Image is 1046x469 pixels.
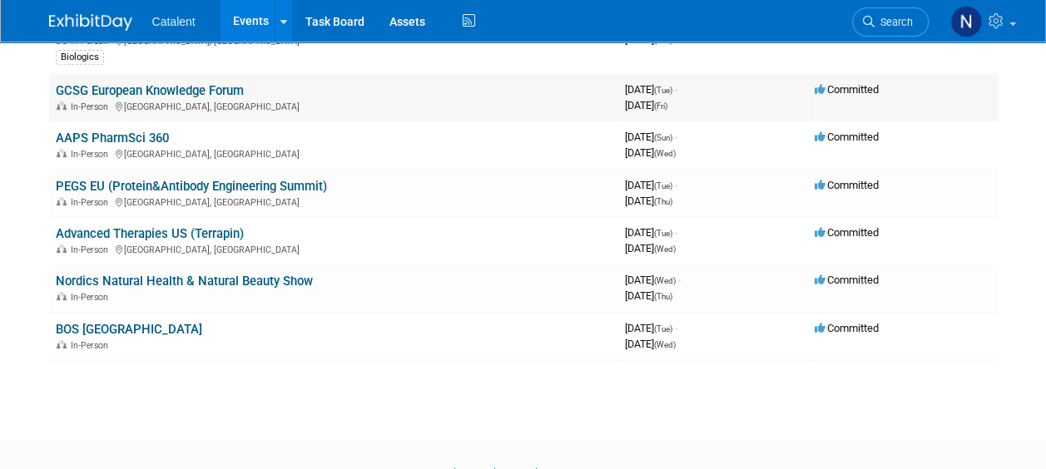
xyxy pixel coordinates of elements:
[625,83,677,96] span: [DATE]
[654,101,667,111] span: (Fri)
[57,292,67,300] img: In-Person Event
[57,340,67,348] img: In-Person Event
[675,226,677,239] span: -
[654,229,672,238] span: (Tue)
[56,195,612,208] div: [GEOGRAPHIC_DATA], [GEOGRAPHIC_DATA]
[815,83,879,96] span: Committed
[71,340,113,351] span: In-Person
[57,197,67,205] img: In-Person Event
[654,133,672,142] span: (Sun)
[57,149,67,157] img: In-Person Event
[675,83,677,96] span: -
[625,99,667,111] span: [DATE]
[654,292,672,301] span: (Thu)
[56,179,327,194] a: PEGS EU (Protein&Antibody Engineering Summit)
[625,226,677,239] span: [DATE]
[625,242,676,254] span: [DATE]
[815,226,879,239] span: Committed
[625,131,677,143] span: [DATE]
[56,99,612,112] div: [GEOGRAPHIC_DATA], [GEOGRAPHIC_DATA]
[625,289,672,302] span: [DATE]
[625,322,677,334] span: [DATE]
[875,16,913,28] span: Search
[49,14,132,31] img: ExhibitDay
[71,149,113,160] span: In-Person
[56,226,244,241] a: Advanced Therapies US (Terrapin)
[815,179,879,191] span: Committed
[57,101,67,110] img: In-Person Event
[654,340,676,349] span: (Wed)
[675,322,677,334] span: -
[57,244,67,253] img: In-Person Event
[56,131,169,146] a: AAPS PharmSci 360
[56,242,612,255] div: [GEOGRAPHIC_DATA], [GEOGRAPHIC_DATA]
[71,244,113,255] span: In-Person
[625,195,672,207] span: [DATE]
[654,86,672,95] span: (Tue)
[56,83,244,98] a: GCSG European Knowledge Forum
[625,179,677,191] span: [DATE]
[852,7,929,37] a: Search
[654,149,676,158] span: (Wed)
[815,322,879,334] span: Committed
[56,322,202,337] a: BOS [GEOGRAPHIC_DATA]
[678,274,681,286] span: -
[654,181,672,190] span: (Tue)
[815,131,879,143] span: Committed
[56,50,104,65] div: Biologics
[654,324,672,333] span: (Tue)
[625,274,681,286] span: [DATE]
[71,101,113,112] span: In-Person
[625,146,676,159] span: [DATE]
[71,292,113,303] span: In-Person
[152,15,196,28] span: Catalent
[654,244,676,254] span: (Wed)
[71,197,113,208] span: In-Person
[56,274,313,289] a: Nordics Natural Health & Natural Beauty Show
[625,338,676,350] span: [DATE]
[56,146,612,160] div: [GEOGRAPHIC_DATA], [GEOGRAPHIC_DATA]
[675,131,677,143] span: -
[675,179,677,191] span: -
[950,6,982,37] img: Nicole Bullock
[654,276,676,285] span: (Wed)
[654,197,672,206] span: (Thu)
[815,274,879,286] span: Committed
